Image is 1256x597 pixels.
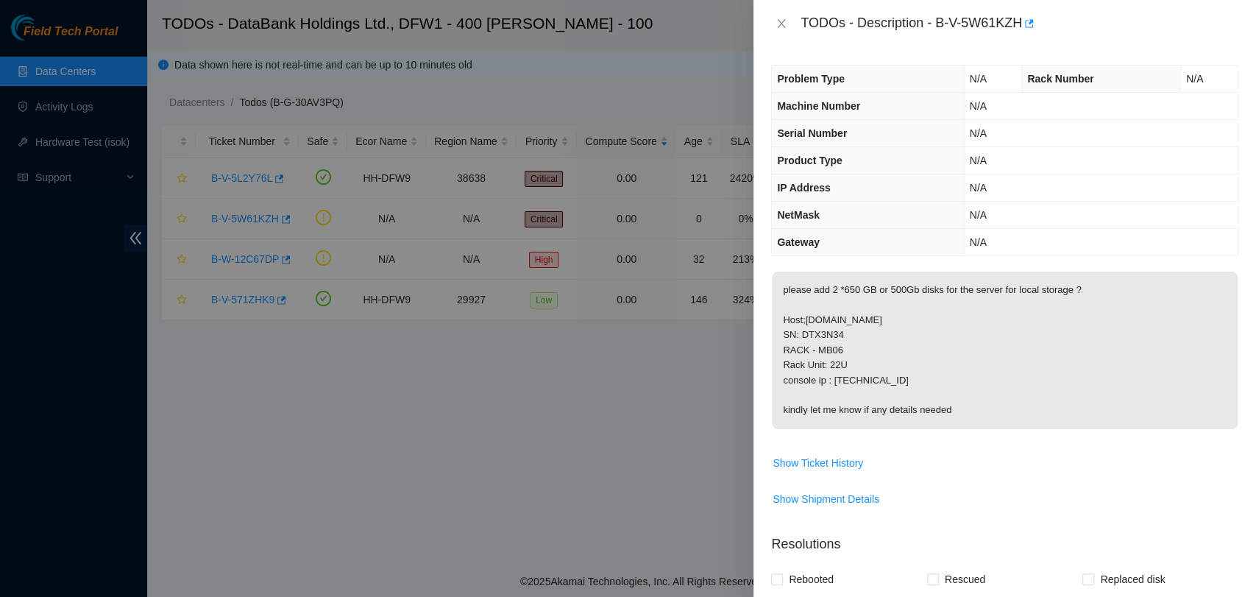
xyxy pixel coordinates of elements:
span: N/A [970,236,987,248]
span: Rack Number [1027,73,1093,85]
button: Close [771,17,792,31]
p: please add 2 *650 GB or 500Gb disks for the server for local storage ? Host;[DOMAIN_NAME] SN: DTX... [772,272,1238,429]
span: Rebooted [783,568,840,591]
span: N/A [1186,73,1203,85]
span: IP Address [777,182,830,194]
button: Show Shipment Details [772,487,880,511]
span: N/A [970,73,987,85]
span: N/A [970,209,987,221]
span: Gateway [777,236,820,248]
span: Replaced disk [1094,568,1171,591]
span: N/A [970,127,987,139]
span: Serial Number [777,127,847,139]
p: Resolutions [771,523,1238,554]
span: Machine Number [777,100,860,112]
span: Product Type [777,155,842,166]
div: TODOs - Description - B-V-5W61KZH [801,12,1238,35]
span: Show Shipment Details [773,491,879,507]
button: Show Ticket History [772,451,864,475]
span: NetMask [777,209,820,221]
span: N/A [970,182,987,194]
span: N/A [970,100,987,112]
span: N/A [970,155,987,166]
span: close [776,18,787,29]
span: Rescued [939,568,991,591]
span: Show Ticket History [773,455,863,471]
span: Problem Type [777,73,845,85]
